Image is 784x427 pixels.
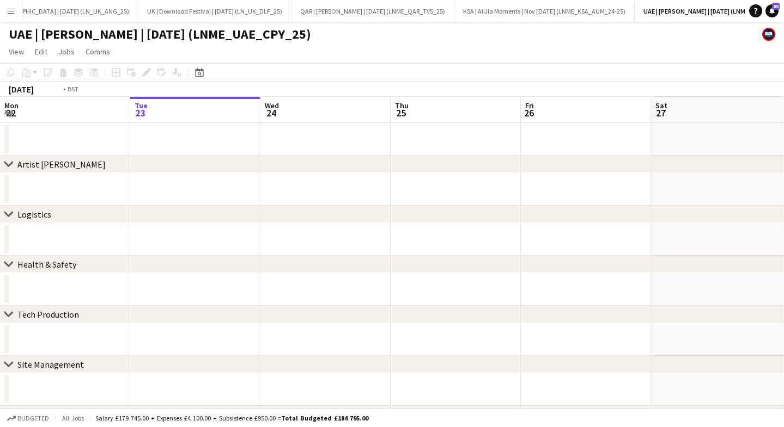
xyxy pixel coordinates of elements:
[525,101,534,110] span: Fri
[17,309,79,320] div: Tech Production
[17,414,49,422] span: Budgeted
[393,107,409,119] span: 25
[762,28,775,41] app-user-avatar: FAB Recruitment
[5,412,51,424] button: Budgeted
[291,1,454,22] button: QAR | [PERSON_NAME] | [DATE] (LNME_QAR_TVS_25)
[17,159,106,170] div: Artist [PERSON_NAME]
[9,84,34,95] div: [DATE]
[4,101,19,110] span: Mon
[135,101,148,110] span: Tue
[86,47,110,57] span: Comms
[54,45,79,59] a: Jobs
[95,414,368,422] div: Salary £179 745.00 + Expenses £4 100.00 + Subsistence £950.00 =
[3,107,19,119] span: 22
[765,4,779,17] a: 85
[263,107,279,119] span: 24
[772,3,780,10] span: 85
[138,1,291,22] button: UK | Download Festival | [DATE] (LN_UK_DLF_25)
[395,101,409,110] span: Thu
[654,107,667,119] span: 27
[17,209,51,220] div: Logistics
[9,47,24,57] span: View
[133,107,148,119] span: 23
[35,47,47,57] span: Edit
[4,45,28,59] a: View
[81,45,114,59] a: Comms
[58,47,75,57] span: Jobs
[17,359,84,370] div: Site Management
[31,45,52,59] a: Edit
[17,259,76,270] div: Health & Safety
[524,107,534,119] span: 26
[60,414,86,422] span: All jobs
[655,101,667,110] span: Sat
[454,1,635,22] button: KSA | AlUla Moments | Nov [DATE] (LNME_KSA_AUM_24-25)
[68,85,78,93] div: BST
[265,101,279,110] span: Wed
[281,414,368,422] span: Total Budgeted £184 795.00
[9,26,311,42] h1: UAE | [PERSON_NAME] | [DATE] (LNME_UAE_CPY_25)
